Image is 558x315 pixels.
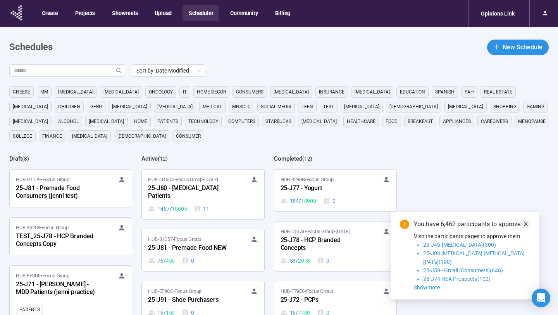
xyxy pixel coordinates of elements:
[19,306,40,313] span: Patients
[476,6,519,21] div: Opinions Link
[274,88,309,96] span: [MEDICAL_DATA]
[157,118,178,125] span: Patients
[265,118,291,125] span: starbucks
[172,204,187,213] span: 10605
[296,256,298,265] span: /
[112,103,147,111] span: [MEDICAL_DATA]
[523,221,529,227] span: close
[228,118,255,125] span: computers
[148,243,233,253] div: 25-J81 - Premade Food NEW
[176,132,201,140] span: consumer
[302,156,312,162] span: ( 12 )
[197,88,226,96] span: home decor
[355,88,390,96] span: [MEDICAL_DATA]
[414,220,530,229] div: You have 6,462 participants to approve
[72,132,107,140] span: [MEDICAL_DATA]
[117,132,166,140] span: [DEMOGRAPHIC_DATA]
[347,118,375,125] span: healthcare
[232,103,251,111] span: mnsclc
[142,229,264,271] a: HUB-31C57•Focus Group25-J81 - Premade Food NEW76 / 4500
[148,235,201,243] span: HUB-31C57 • Focus Group
[414,284,440,291] span: Showmore
[16,280,101,298] div: 25-J71 - [PERSON_NAME] - MDD Patients (jenni practice)
[319,88,344,96] span: Insurance
[336,228,350,234] time: [DATE]
[400,88,425,96] span: education
[481,118,508,125] span: caregivers
[443,118,471,125] span: appliances
[435,88,455,96] span: Spanish
[344,103,379,111] span: [MEDICAL_DATA]
[148,287,201,295] span: HUB-EF9CC • Focus Group
[274,155,302,162] h2: Completed
[317,256,329,265] div: 0
[323,197,336,205] div: 0
[281,197,316,205] div: 184
[487,40,549,55] button: plusNew Schedule
[10,170,132,208] a: HUB-D1719•Focus Group25-J81 - Premade Food Consumers (jenni test)
[261,103,291,111] span: social media
[106,5,143,21] button: Showreels
[414,232,530,241] p: Visit the participants pages to approve them
[448,103,483,111] span: [MEDICAL_DATA]
[281,235,366,253] div: 25-J78 - HCP Branded Concepts
[58,103,80,111] span: children
[164,256,166,265] span: /
[203,103,222,111] span: medical
[301,103,313,111] span: Teen
[274,222,396,271] a: HUB-D51A0•Focus Group•[DATE]25-J78 - HCP Branded Concepts33 / 20780
[10,218,132,256] a: HUB-35208•Focus GroupTEST_25-J78 - HCP Branded Concepts Copy
[484,88,512,96] span: real estate
[148,256,175,265] div: 76
[9,155,22,162] h2: Draft
[90,103,102,111] span: GERD
[269,5,296,21] button: Billing
[13,132,32,140] span: college
[423,267,503,273] span: 25-J59 - Gmail [Consumers](646)
[299,197,301,205] span: /
[113,64,125,77] button: search
[170,204,172,213] span: /
[13,118,48,125] span: [MEDICAL_DATA]
[16,176,69,183] span: HUB-D1719 • Focus Group
[40,88,48,96] span: MM
[323,103,334,111] span: Test
[16,232,101,249] div: TEST_25-J78 - HCP Branded Concepts Copy
[423,276,491,282] span: 25-J74 HEA Prospects(102)
[148,176,218,183] span: HUB-CD5D0 • Focus Group •
[182,256,194,265] div: 0
[236,88,263,96] span: consumers
[36,5,64,21] button: Create
[493,44,499,50] span: plus
[527,103,544,111] span: gaming
[183,5,219,21] button: Scheduler
[136,65,201,76] span: Sort by: Date Modified
[134,118,147,125] span: home
[493,103,517,111] span: shopping
[116,67,122,74] span: search
[58,118,79,125] span: alcohol
[423,242,496,248] span: 25-J46-[MEDICAL_DATA](300)
[518,118,546,125] span: menopause
[389,103,438,111] span: [DEMOGRAPHIC_DATA]
[16,224,69,232] span: HUB-35208 • Focus Group
[157,103,193,111] span: [MEDICAL_DATA]
[188,118,218,125] span: technology
[22,156,29,162] span: ( 8 )
[148,295,233,305] div: 25-J91 - Shoe Purchasers
[141,155,158,162] h2: Active
[281,287,333,295] span: HUB-F79E6 • Focus Group
[13,88,30,96] span: cheese
[281,176,334,183] span: HUB-9280B • Focus Group
[281,256,310,265] div: 33
[532,289,550,307] div: Open Intercom Messenger
[9,40,53,55] h1: Schedules
[274,170,396,211] a: HUB-9280B•Focus Group25-J77 - Yogurt184 / 109000
[281,295,366,305] div: 25-J72 - PCPs
[301,118,337,125] span: [MEDICAL_DATA]
[149,88,173,96] span: oncology
[89,118,124,125] span: [MEDICAL_DATA]
[423,250,525,265] span: 25-J04 [MEDICAL_DATA] [MEDICAL_DATA] [PAT's](190)
[204,177,218,182] time: [DATE]
[301,197,316,205] span: 10900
